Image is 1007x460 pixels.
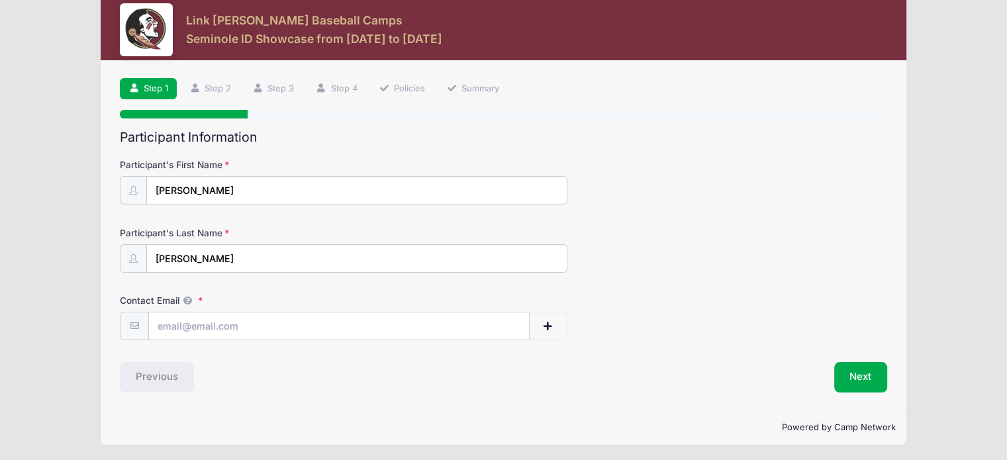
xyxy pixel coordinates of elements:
h3: Link [PERSON_NAME] Baseball Camps [186,13,442,27]
input: Participant's Last Name [146,244,567,273]
button: Next [834,362,888,392]
p: Powered by Camp Network [111,421,896,434]
label: Participant's Last Name [120,226,375,240]
a: Step 4 [307,78,366,100]
h3: Seminole ID Showcase from [DATE] to [DATE] [186,32,442,46]
a: Step 2 [181,78,240,100]
input: Participant's First Name [146,176,567,205]
label: Contact Email [120,294,375,307]
a: Summary [438,78,508,100]
label: Participant's First Name [120,158,375,171]
input: email@email.com [148,312,530,340]
a: Policies [370,78,434,100]
h2: Participant Information [120,130,887,145]
a: Step 3 [244,78,303,100]
a: Step 1 [120,78,177,100]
